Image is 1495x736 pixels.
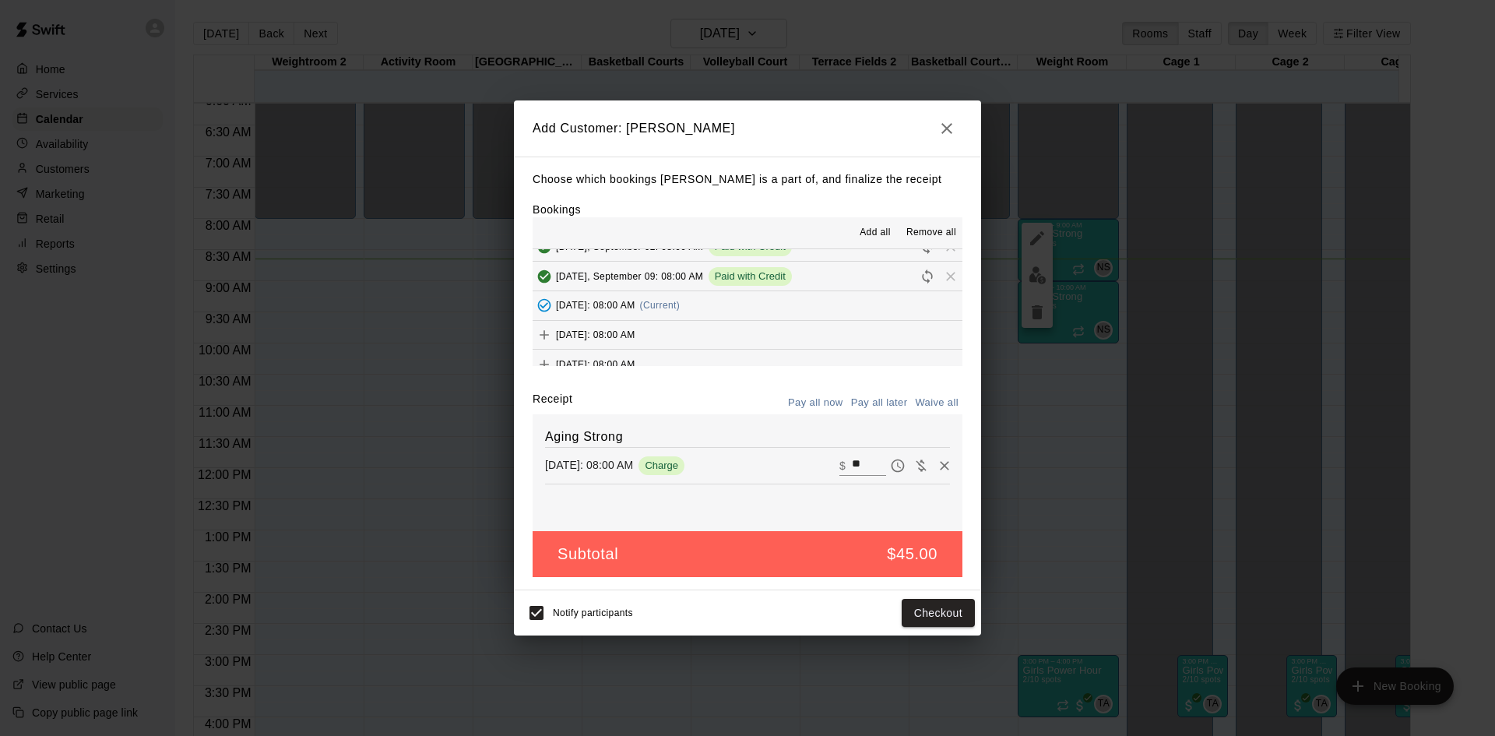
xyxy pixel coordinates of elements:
button: Added & Paid [533,265,556,288]
span: [DATE]: 08:00 AM [556,300,635,311]
label: Bookings [533,203,581,216]
h2: Add Customer: [PERSON_NAME] [514,100,981,157]
span: [DATE]: 08:00 AM [556,358,635,369]
span: [DATE]: 08:00 AM [556,329,635,340]
button: Add[DATE]: 08:00 AM [533,321,962,350]
label: Receipt [533,391,572,415]
button: Remove [933,454,956,477]
p: Choose which bookings [PERSON_NAME] is a part of, and finalize the receipt [533,170,962,189]
button: Waive all [911,391,962,415]
button: Checkout [902,599,975,628]
button: Added & Paid[DATE], September 09: 08:00 AMPaid with CreditRescheduleRemove [533,262,962,291]
button: Added - Collect Payment[DATE]: 08:00 AM(Current) [533,291,962,320]
p: [DATE]: 08:00 AM [545,457,633,473]
span: Add [533,357,556,369]
button: Pay all later [847,391,912,415]
span: Reschedule [916,240,939,252]
span: Pay later [886,458,909,471]
span: Add all [860,225,891,241]
span: Paid with Credit [709,270,792,282]
span: (Current) [640,300,681,311]
span: Reschedule [916,269,939,281]
span: Add [533,328,556,340]
button: Add[DATE]: 08:00 AM [533,350,962,379]
span: Notify participants [553,607,633,618]
button: Remove all [900,220,962,245]
p: $ [839,458,846,474]
button: Pay all now [784,391,847,415]
button: Add all [850,220,900,245]
h6: Aging Strong [545,427,950,447]
span: Charge [638,460,684,471]
span: [DATE], September 09: 08:00 AM [556,270,703,281]
h5: Subtotal [558,544,618,565]
span: Remove all [906,225,956,241]
span: Waive payment [909,458,933,471]
h5: $45.00 [887,544,937,565]
button: Added - Collect Payment [533,294,556,317]
span: Remove [939,269,962,281]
